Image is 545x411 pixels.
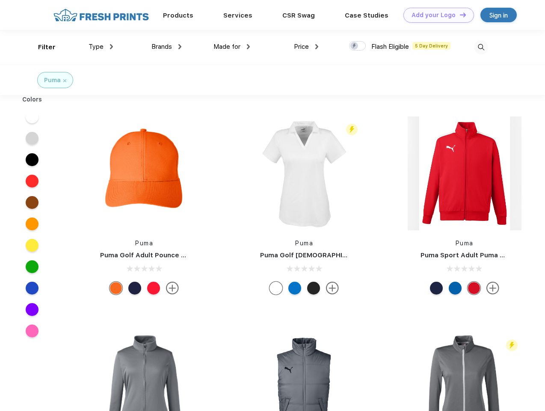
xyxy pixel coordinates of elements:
[412,12,456,19] div: Add your Logo
[489,10,508,20] div: Sign in
[412,42,450,50] span: 5 Day Delivery
[449,282,462,295] div: Lapis Blue
[110,44,113,49] img: dropdown.png
[456,240,474,247] a: Puma
[460,12,466,17] img: DT
[480,8,517,22] a: Sign in
[506,340,518,351] img: flash_active_toggle.svg
[89,43,104,51] span: Type
[294,43,309,51] span: Price
[295,240,313,247] a: Puma
[288,282,301,295] div: Lapis Blue
[110,282,122,295] div: Vibrant Orange
[486,282,499,295] img: more.svg
[135,240,153,247] a: Puma
[326,282,339,295] img: more.svg
[260,251,419,259] a: Puma Golf [DEMOGRAPHIC_DATA]' Icon Golf Polo
[282,12,315,19] a: CSR Swag
[128,282,141,295] div: Peacoat
[166,282,179,295] img: more.svg
[44,76,61,85] div: Puma
[16,95,49,104] div: Colors
[247,116,361,230] img: func=resize&h=266
[247,44,250,49] img: dropdown.png
[100,251,231,259] a: Puma Golf Adult Pounce Adjustable Cap
[408,116,521,230] img: func=resize&h=266
[63,79,66,82] img: filter_cancel.svg
[51,8,151,23] img: fo%20logo%202.webp
[151,43,172,51] span: Brands
[371,43,409,51] span: Flash Eligible
[346,124,358,135] img: flash_active_toggle.svg
[307,282,320,295] div: Puma Black
[178,44,181,49] img: dropdown.png
[474,40,488,54] img: desktop_search.svg
[315,44,318,49] img: dropdown.png
[223,12,252,19] a: Services
[38,42,56,52] div: Filter
[270,282,282,295] div: Bright White
[468,282,480,295] div: High Risk Red
[87,116,201,230] img: func=resize&h=266
[430,282,443,295] div: Peacoat
[163,12,193,19] a: Products
[147,282,160,295] div: High Risk Red
[213,43,240,51] span: Made for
